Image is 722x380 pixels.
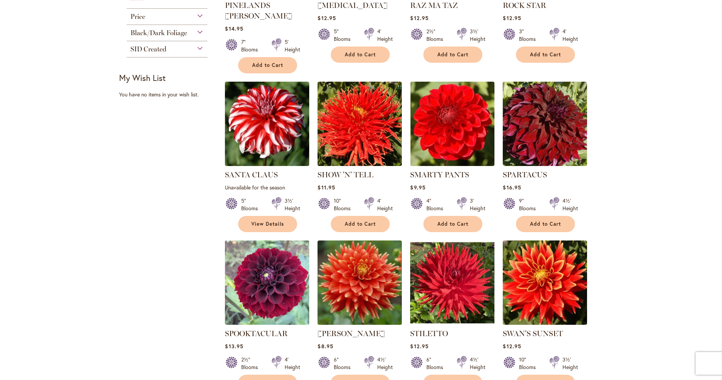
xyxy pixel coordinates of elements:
[377,356,393,371] div: 4½' Height
[426,356,448,371] div: 6" Blooms
[503,343,521,350] span: $12.95
[426,197,448,212] div: 4" Blooms
[423,216,482,232] button: Add to Cart
[130,12,145,21] span: Price
[225,1,292,20] a: PINELANDS [PERSON_NAME]
[345,51,376,58] span: Add to Cart
[503,184,521,191] span: $16.95
[318,14,336,22] span: $12.95
[334,28,355,43] div: 5" Blooms
[562,356,578,371] div: 3½' Height
[251,221,284,227] span: View Details
[503,319,587,326] a: Swan's Sunset
[331,216,390,232] button: Add to Cart
[519,28,540,43] div: 3" Blooms
[516,47,575,63] button: Add to Cart
[562,28,578,43] div: 4' Height
[225,25,243,32] span: $14.95
[503,240,587,325] img: Swan's Sunset
[225,329,288,338] a: SPOOKTACULAR
[318,170,373,179] a: SHOW 'N' TELL
[470,28,485,43] div: 3½' Height
[562,197,578,212] div: 4½' Height
[410,343,428,350] span: $12.95
[410,82,494,166] img: SMARTY PANTS
[318,343,333,350] span: $8.95
[225,170,278,179] a: SANTA CLAUS
[503,170,547,179] a: SPARTACUS
[410,329,448,338] a: STILETTO
[334,356,355,371] div: 6" Blooms
[503,14,521,22] span: $12.95
[437,221,468,227] span: Add to Cart
[377,28,393,43] div: 4' Height
[318,1,387,10] a: [MEDICAL_DATA]
[318,319,402,326] a: STEVEN DAVID
[470,197,485,212] div: 3' Height
[410,160,494,168] a: SMARTY PANTS
[410,319,494,326] a: STILETTO
[345,221,376,227] span: Add to Cart
[130,45,166,53] span: SID Created
[285,356,300,371] div: 4' Height
[285,38,300,53] div: 5' Height
[225,240,309,325] img: Spooktacular
[225,82,309,166] img: SANTA CLAUS
[519,356,540,371] div: 10" Blooms
[225,184,309,191] p: Unavailable for the season
[331,47,390,63] button: Add to Cart
[318,329,385,338] a: [PERSON_NAME]
[377,197,393,212] div: 4' Height
[238,57,297,73] button: Add to Cart
[241,197,262,212] div: 5" Blooms
[503,329,563,338] a: SWAN'S SUNSET
[119,72,166,83] strong: My Wish List
[334,197,355,212] div: 10" Blooms
[410,184,425,191] span: $9.95
[225,319,309,326] a: Spooktacular
[318,184,335,191] span: $11.95
[503,160,587,168] a: Spartacus
[410,170,469,179] a: SMARTY PANTS
[410,240,494,325] img: STILETTO
[238,216,297,232] a: View Details
[252,62,283,68] span: Add to Cart
[410,14,428,22] span: $12.95
[241,38,262,53] div: 7" Blooms
[437,51,468,58] span: Add to Cart
[6,353,27,374] iframe: Launch Accessibility Center
[410,1,458,10] a: RAZ MA TAZ
[503,1,546,10] a: ROCK STAR
[225,343,243,350] span: $13.95
[530,51,561,58] span: Add to Cart
[318,240,402,325] img: STEVEN DAVID
[225,160,309,168] a: SANTA CLAUS
[470,356,485,371] div: 4½' Height
[516,216,575,232] button: Add to Cart
[130,29,187,37] span: Black/Dark Foliage
[318,82,402,166] img: SHOW 'N' TELL
[318,160,402,168] a: SHOW 'N' TELL
[423,47,482,63] button: Add to Cart
[519,197,540,212] div: 9" Blooms
[426,28,448,43] div: 2½" Blooms
[530,221,561,227] span: Add to Cart
[119,91,220,98] div: You have no items in your wish list.
[285,197,300,212] div: 3½' Height
[241,356,262,371] div: 2½" Blooms
[503,82,587,166] img: Spartacus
